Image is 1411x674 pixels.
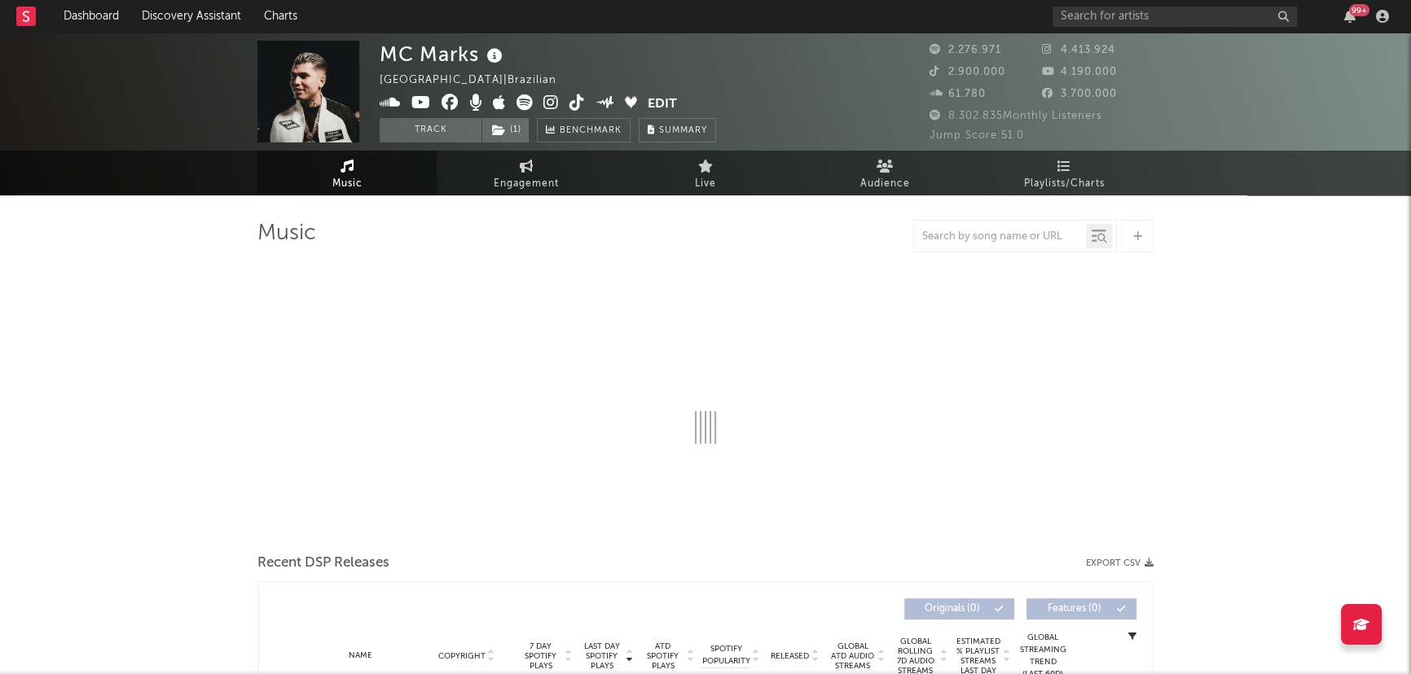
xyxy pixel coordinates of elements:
span: ATD Spotify Plays [641,641,684,671]
span: Playlists/Charts [1024,174,1105,194]
div: 99 + [1349,4,1369,16]
span: Spotify Popularity [702,643,750,667]
span: 8.302.835 Monthly Listeners [930,111,1102,121]
span: 7 Day Spotify Plays [519,641,562,671]
span: Jump Score: 51.0 [930,130,1024,141]
a: Music [257,151,437,195]
button: Features(0) [1026,598,1136,619]
button: Originals(0) [904,598,1014,619]
span: Released [771,651,809,661]
span: 61.780 [930,89,986,99]
button: Export CSV [1086,558,1154,568]
input: Search by song name or URL [914,230,1086,243]
span: Copyright [437,651,485,661]
span: Benchmark [560,121,622,141]
span: Music [332,174,363,194]
button: 99+ [1344,10,1356,23]
span: Engagement [494,174,559,194]
span: 2.276.971 [930,45,1001,55]
input: Search for artists [1053,7,1297,27]
a: Benchmark [537,118,631,142]
span: 2.900.000 [930,67,1005,77]
button: Edit [648,94,677,115]
span: 4.190.000 [1042,67,1117,77]
div: Name [307,650,414,662]
span: Recent DSP Releases [257,554,389,573]
a: Audience [795,151,974,195]
span: Audience [860,174,910,194]
a: Live [616,151,795,195]
span: Features ( 0 ) [1037,604,1112,614]
a: Engagement [437,151,616,195]
span: 3.700.000 [1042,89,1117,99]
button: Track [380,118,481,142]
div: MC Marks [380,41,507,68]
span: ( 1 ) [481,118,530,142]
span: Live [695,174,716,194]
div: [GEOGRAPHIC_DATA] | Brazilian [380,71,575,90]
span: Summary [659,126,707,135]
span: 4.413.924 [1042,45,1115,55]
span: Last Day Spotify Plays [580,641,623,671]
a: Playlists/Charts [974,151,1154,195]
span: Originals ( 0 ) [915,604,990,614]
span: Global ATD Audio Streams [830,641,875,671]
button: Summary [639,118,716,142]
button: (1) [482,118,529,142]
